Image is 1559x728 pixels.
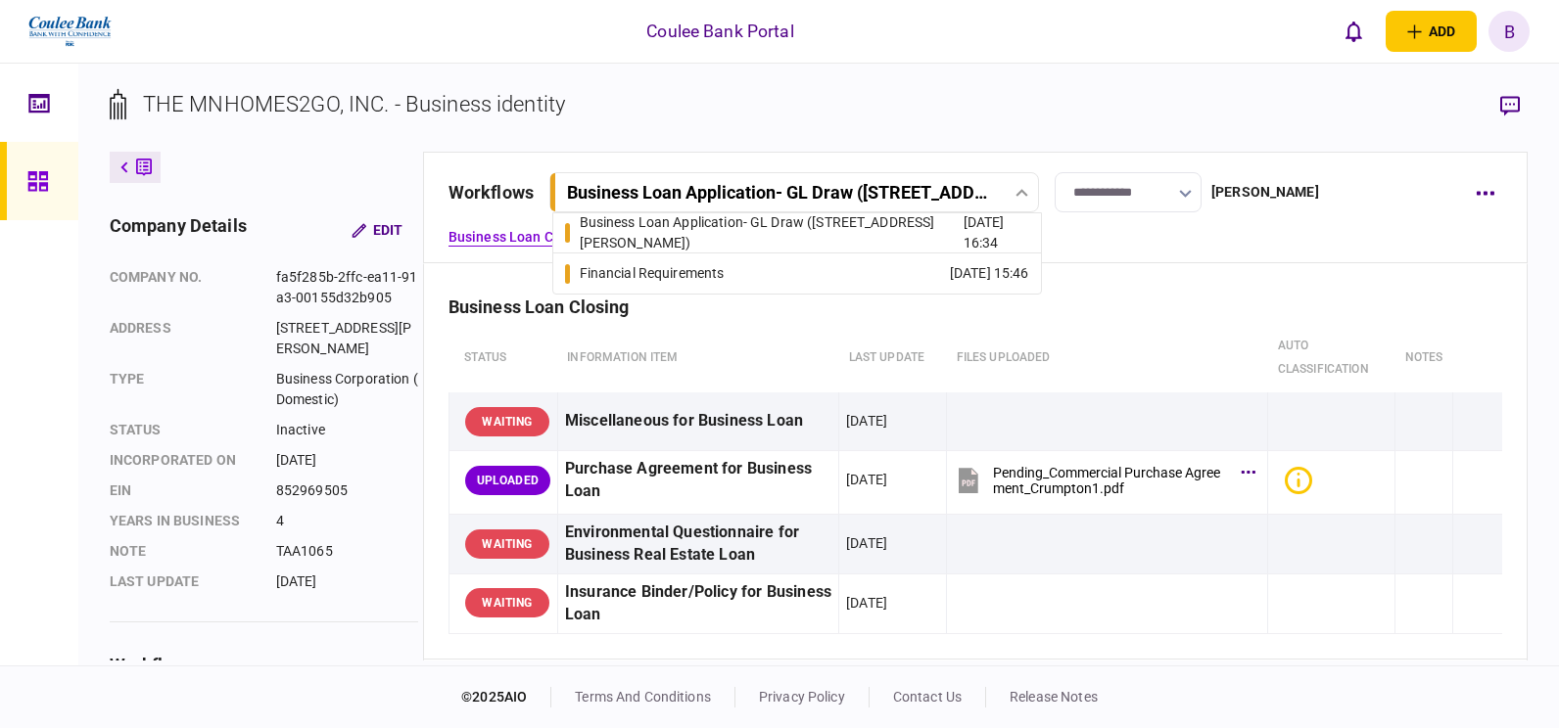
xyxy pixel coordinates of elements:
[565,522,831,567] div: Environmental Questionnaire for Business Real Estate Loan
[110,571,257,592] div: last update
[947,324,1268,392] th: Files uploaded
[110,267,257,308] div: company no.
[276,318,418,359] div: [STREET_ADDRESS][PERSON_NAME]
[276,450,418,471] div: [DATE]
[954,458,1251,502] button: Pending_Commercial Purchase Agreement_Crumpton1.pdf
[276,480,418,501] div: 852969505
[565,213,1029,252] a: Business Loan Application- GL Draw ([STREET_ADDRESS][PERSON_NAME])[DATE] 16:34
[565,581,831,626] div: Insurance Binder/Policy for Business Loan
[110,212,247,248] div: company details
[565,458,831,503] div: Purchase Agreement for Business Loan
[449,296,645,317] div: Business Loan Closing
[1386,11,1477,52] button: open adding identity options
[110,318,257,359] div: address
[1211,182,1319,203] div: [PERSON_NAME]
[465,588,549,617] div: WAITING
[565,253,1029,294] a: Financial Requirements[DATE] 15:46
[449,324,557,392] th: status
[110,652,418,678] div: workflows
[846,593,887,613] div: [DATE]
[1488,11,1530,52] button: B
[1333,11,1374,52] button: open notifications list
[110,541,257,562] div: note
[565,399,831,443] div: Miscellaneous for Business Loan
[580,263,725,284] div: Financial Requirements
[449,227,592,248] a: Business Loan Closing
[964,212,1029,253] div: [DATE] 16:34
[143,88,565,120] div: THE MNHOMES2GO, INC. - Business identity
[567,182,989,203] div: Business Loan Application - GL Draw ([STREET_ADDRESS][PERSON_NAME])
[276,267,418,308] div: fa5f285b-2ffc-ea11-91a3-00155d32b905
[276,541,418,562] div: TAA1065
[993,465,1231,496] div: Pending_Commercial Purchase Agreement_Crumpton1.pdf
[465,407,549,436] div: WAITING
[839,324,947,392] th: last update
[575,689,711,705] a: terms and conditions
[26,7,114,56] img: client company logo
[110,450,257,471] div: incorporated on
[465,466,550,495] div: UPLOADED
[580,212,964,253] div: Business Loan Application - GL Draw ([STREET_ADDRESS][PERSON_NAME])
[1285,467,1320,494] button: Bad quality
[846,470,887,489] div: [DATE]
[1268,324,1395,392] th: auto classification
[950,263,1029,284] div: [DATE] 15:46
[110,480,257,501] div: EIN
[1010,689,1098,705] a: release notes
[759,689,845,705] a: privacy policy
[336,212,418,248] button: Edit
[893,689,962,705] a: contact us
[276,420,418,440] div: Inactive
[557,324,838,392] th: Information item
[449,179,534,205] div: workflows
[110,420,257,440] div: status
[276,511,418,531] div: 4
[110,369,257,410] div: Type
[846,533,887,553] div: [DATE]
[646,19,793,44] div: Coulee Bank Portal
[465,529,549,559] div: WAITING
[276,571,418,592] div: [DATE]
[1285,467,1312,494] div: Bad quality
[1395,324,1453,392] th: notes
[549,172,1039,212] button: Business Loan Application- GL Draw ([STREET_ADDRESS][PERSON_NAME])
[110,511,257,531] div: years in business
[846,411,887,431] div: [DATE]
[461,687,551,707] div: © 2025 AIO
[276,369,418,410] div: Business Corporation (Domestic)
